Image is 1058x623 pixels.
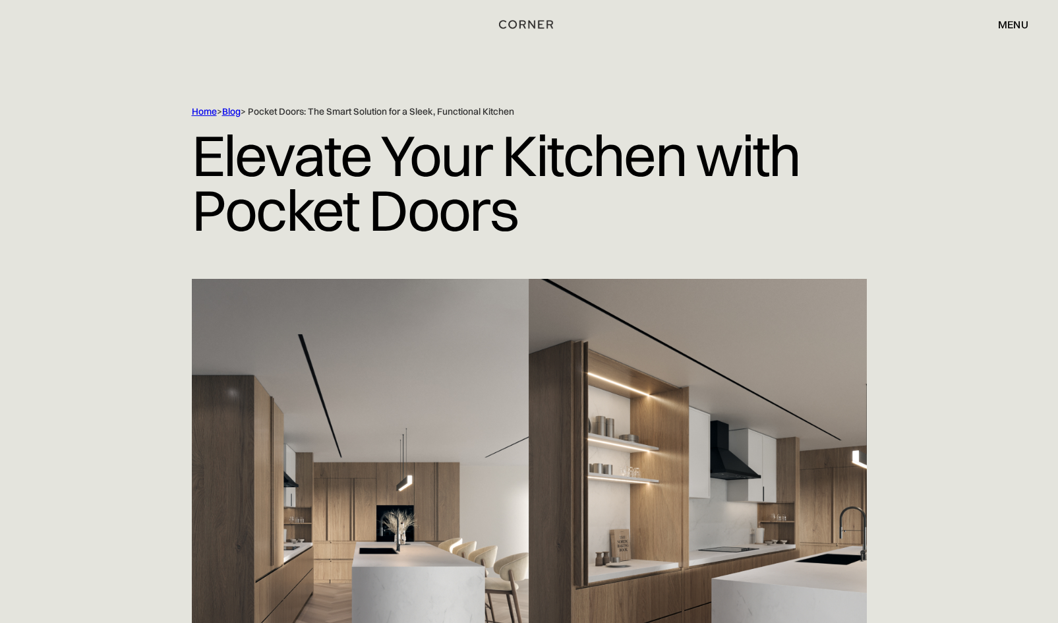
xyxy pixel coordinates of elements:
[192,105,217,117] a: Home
[192,105,811,118] div: > > Pocket Doors: The Smart Solution for a Sleek, Functional Kitchen
[192,118,867,247] h1: Elevate Your Kitchen with Pocket Doors
[998,19,1028,30] div: menu
[985,13,1028,36] div: menu
[483,16,576,33] a: home
[222,105,241,117] a: Blog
